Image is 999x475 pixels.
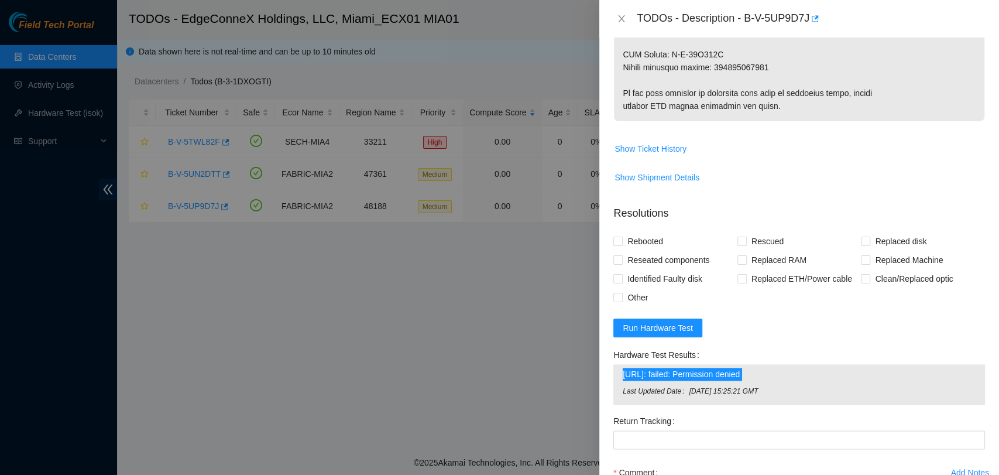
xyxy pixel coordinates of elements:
span: Rescued [747,232,788,251]
label: Hardware Test Results [613,346,703,364]
input: Return Tracking [613,430,985,449]
p: Resolutions [613,196,985,221]
span: Last Updated Date [623,386,689,397]
span: Replaced disk [870,232,931,251]
span: Identified Faulty disk [623,269,707,288]
button: Show Shipment Details [614,168,700,187]
span: Rebooted [623,232,668,251]
span: close [617,14,626,23]
span: Clean/Replaced optic [870,269,957,288]
span: Replaced RAM [747,251,811,269]
span: Show Shipment Details [614,171,699,184]
span: [DATE] 15:25:21 GMT [689,386,976,397]
span: [URL]: failed: Permission denied [623,368,976,381]
button: Close [613,13,630,25]
label: Return Tracking [613,412,679,430]
span: Replaced ETH/Power cable [747,269,857,288]
span: Other [623,288,653,307]
button: Show Ticket History [614,139,687,158]
span: Show Ticket History [614,142,686,155]
div: TODOs - Description - B-V-5UP9D7J [637,9,985,28]
span: Run Hardware Test [623,322,693,334]
span: Reseated components [623,251,714,269]
span: Replaced Machine [870,251,947,269]
button: Run Hardware Test [613,319,702,337]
